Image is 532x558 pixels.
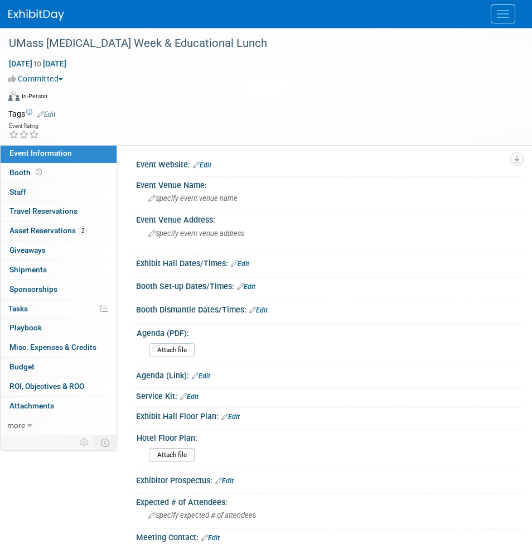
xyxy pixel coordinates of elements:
[201,534,220,542] a: Edit
[9,123,39,129] div: Event Rating
[33,168,44,176] span: Booth not reserved yet
[136,367,524,382] div: Agenda (Link):
[1,300,117,319] a: Tasks
[8,304,28,313] span: Tasks
[1,144,117,163] a: Event Information
[136,301,524,316] div: Booth Dismantle Dates/Times:
[9,148,72,157] span: Event Information
[180,393,199,401] a: Edit
[136,177,524,191] div: Event Venue Name:
[192,372,210,380] a: Edit
[136,278,524,292] div: Booth Set-up Dates/Times:
[9,343,96,352] span: Misc. Expenses & Credits
[1,338,117,357] a: Misc. Expenses & Credits
[148,229,244,238] span: Specify event venue address
[137,430,519,444] div: Hotel Floor Plan:
[7,421,25,430] span: more
[1,183,117,202] a: Staff
[9,401,54,410] span: Attachments
[9,206,78,215] span: Travel Reservations
[1,222,117,240] a: Asset Reservations2
[148,511,256,519] span: Specify expected # of attendees
[231,260,249,268] a: Edit
[1,241,117,260] a: Giveaways
[193,161,211,169] a: Edit
[136,211,524,225] div: Event Venue Address:
[8,92,20,100] img: Format-Inperson.png
[148,194,238,203] span: Specify event venue name
[9,362,35,371] span: Budget
[136,472,524,487] div: Exhibitor Prospectus:
[5,33,510,54] div: UMass [MEDICAL_DATA] Week & Educational Lunch
[1,397,117,416] a: Attachments
[136,408,524,422] div: Exhibit Hall Floor Plan:
[8,9,64,21] img: ExhibitDay
[1,358,117,377] a: Budget
[1,280,117,299] a: Sponsorships
[9,323,42,332] span: Playbook
[79,227,87,235] span: 2
[221,413,240,421] a: Edit
[9,246,46,254] span: Giveaways
[9,382,84,391] span: ROI, Objectives & ROO
[21,92,47,100] div: In-Person
[137,325,519,339] div: Agenda (PDF):
[1,319,117,338] a: Playbook
[9,187,26,196] span: Staff
[8,59,67,69] span: [DATE] [DATE]
[1,377,117,396] a: ROI, Objectives & ROO
[136,255,524,270] div: Exhibit Hall Dates/Times:
[75,435,94,450] td: Personalize Event Tab Strip
[136,529,524,543] div: Meeting Contact:
[94,435,117,450] td: Toggle Event Tabs
[136,156,524,171] div: Event Website:
[37,110,56,118] a: Edit
[32,59,43,68] span: to
[1,163,117,182] a: Booth
[136,494,524,508] div: Expected # of Attendees:
[9,168,44,177] span: Booth
[8,108,56,119] td: Tags
[9,285,57,294] span: Sponsorships
[8,90,518,107] div: Event Format
[249,306,268,314] a: Edit
[237,283,255,291] a: Edit
[215,477,234,485] a: Edit
[9,226,87,235] span: Asset Reservations
[8,73,67,84] button: Committed
[1,202,117,221] a: Travel Reservations
[1,416,117,435] a: more
[136,388,524,402] div: Service Kit:
[9,265,47,274] span: Shipments
[1,261,117,280] a: Shipments
[491,4,515,23] button: Menu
